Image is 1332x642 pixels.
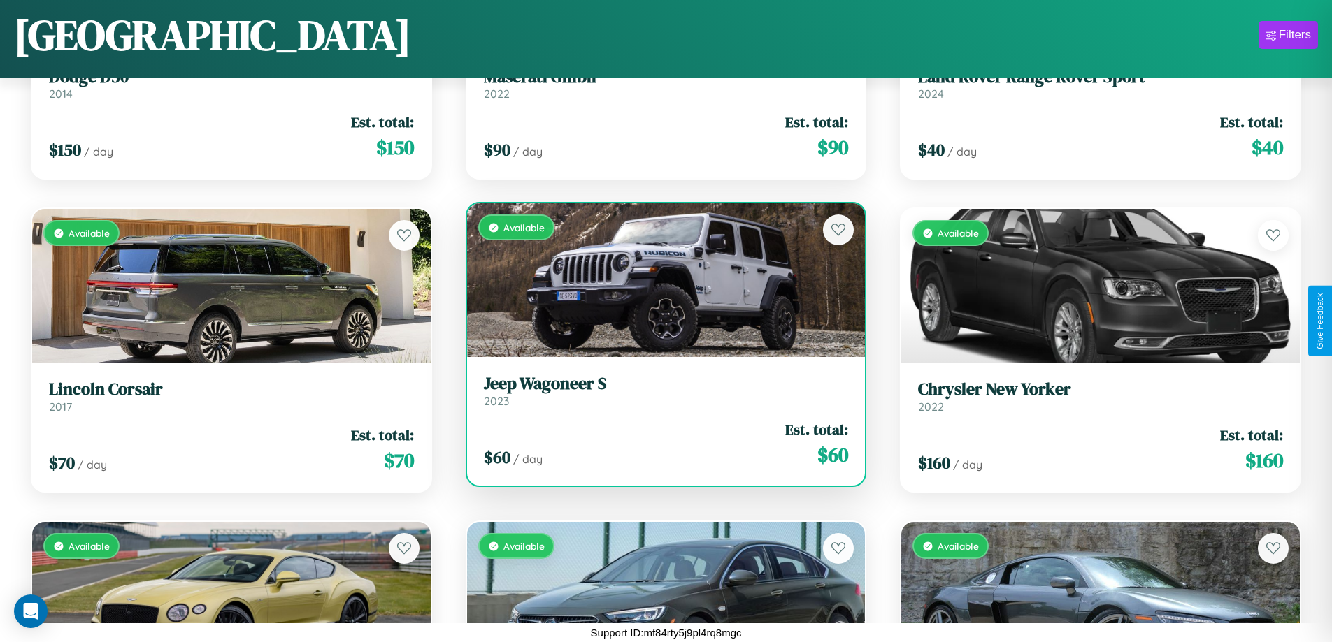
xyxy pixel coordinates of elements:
[484,374,849,408] a: Jeep Wagoneer S2023
[817,441,848,469] span: $ 60
[376,133,414,161] span: $ 150
[351,425,414,445] span: Est. total:
[817,133,848,161] span: $ 90
[918,67,1283,101] a: Land Rover Range Rover Sport2024
[953,458,982,472] span: / day
[49,451,75,474] span: $ 70
[49,67,414,87] h3: Dodge D50
[484,87,510,101] span: 2022
[1245,446,1283,474] span: $ 160
[49,67,414,101] a: Dodge D502014
[484,67,849,87] h3: Maserati Ghibli
[503,221,545,233] span: Available
[14,6,411,64] h1: [GEOGRAPHIC_DATA]
[49,138,81,161] span: $ 150
[591,623,742,642] p: Support ID: mf84rty5j9pl4rq8mgc
[938,540,979,552] span: Available
[1220,112,1283,132] span: Est. total:
[49,87,73,101] span: 2014
[785,419,848,439] span: Est. total:
[49,379,414,414] a: Lincoln Corsair2017
[503,540,545,552] span: Available
[918,379,1283,414] a: Chrysler New Yorker2022
[49,379,414,400] h3: Lincoln Corsair
[484,374,849,394] h3: Jeep Wagoneer S
[918,67,1283,87] h3: Land Rover Range Rover Sport
[14,594,48,628] div: Open Intercom Messenger
[1259,21,1318,49] button: Filters
[384,446,414,474] span: $ 70
[918,451,950,474] span: $ 160
[84,145,113,159] span: / day
[49,400,72,414] span: 2017
[513,452,543,466] span: / day
[1252,133,1283,161] span: $ 40
[918,400,944,414] span: 2022
[69,227,110,239] span: Available
[484,67,849,101] a: Maserati Ghibli2022
[484,446,510,469] span: $ 60
[484,394,509,408] span: 2023
[938,227,979,239] span: Available
[785,112,848,132] span: Est. total:
[484,138,510,161] span: $ 90
[78,458,107,472] span: / day
[918,379,1283,400] h3: Chrysler New Yorker
[513,145,543,159] span: / day
[351,112,414,132] span: Est. total:
[1279,28,1311,42] div: Filters
[1220,425,1283,445] span: Est. total:
[918,138,945,161] span: $ 40
[1315,293,1325,349] div: Give Feedback
[947,145,977,159] span: / day
[69,540,110,552] span: Available
[918,87,944,101] span: 2024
